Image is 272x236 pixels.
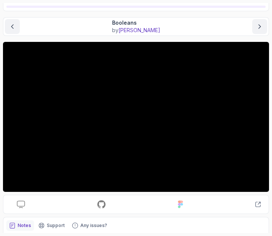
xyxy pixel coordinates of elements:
span: [PERSON_NAME] [118,27,160,33]
button: previous content [5,19,20,34]
p: Booleans [112,19,160,27]
p: Any issues? [80,223,107,229]
button: next content [252,19,267,34]
p: Notes [18,223,31,229]
iframe: 1 - Booleans [3,42,269,192]
button: notes button [6,220,34,231]
button: Support button [35,220,68,231]
p: Support [47,223,65,229]
button: Feedback button [69,220,110,231]
p: by [112,27,160,34]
